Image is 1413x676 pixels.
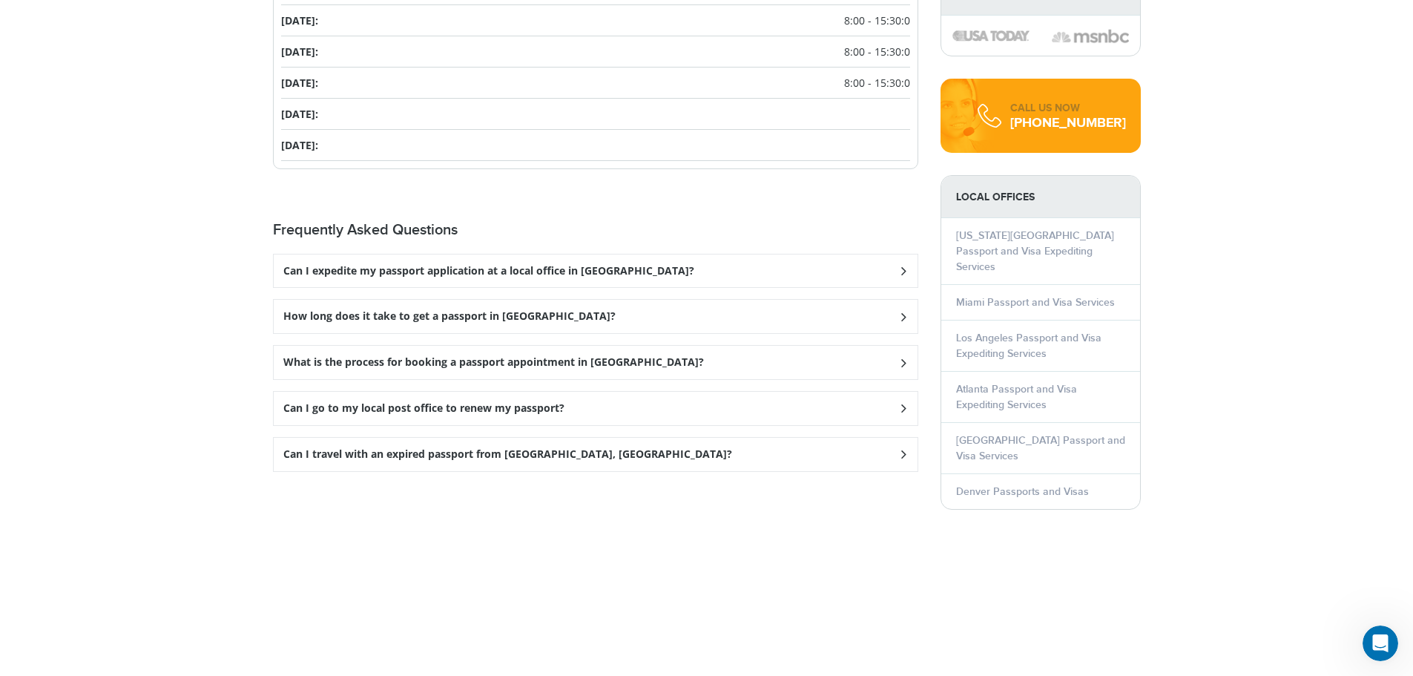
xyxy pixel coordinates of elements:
strong: LOCAL OFFICES [941,176,1140,218]
h3: Can I expedite my passport application at a local office in [GEOGRAPHIC_DATA]? [283,265,694,278]
iframe: Intercom live chat [1363,626,1398,661]
li: [DATE]: [281,99,910,130]
div: [PHONE_NUMBER] [1010,116,1126,131]
h3: Can I travel with an expired passport from [GEOGRAPHIC_DATA], [GEOGRAPHIC_DATA]? [283,448,732,461]
img: image description [952,30,1030,41]
a: [GEOGRAPHIC_DATA] Passport and Visa Services [956,434,1125,462]
li: [DATE]: [281,36,910,68]
a: [US_STATE][GEOGRAPHIC_DATA] Passport and Visa Expediting Services [956,229,1114,273]
li: [DATE]: [281,68,910,99]
li: [DATE]: [281,5,910,36]
a: Miami Passport and Visa Services [956,296,1115,309]
li: [DATE]: [281,130,910,161]
iframe: fb:comments Facebook Social Plugin [273,483,918,638]
img: image description [1052,27,1129,45]
h3: What is the process for booking a passport appointment in [GEOGRAPHIC_DATA]? [283,356,704,369]
h3: How long does it take to get a passport in [GEOGRAPHIC_DATA]? [283,310,616,323]
span: 8:00 - 15:30:0 [844,44,910,59]
span: 8:00 - 15:30:0 [844,13,910,28]
span: 8:00 - 15:30:0 [844,75,910,91]
div: CALL US NOW [1010,101,1126,116]
a: Denver Passports and Visas [956,485,1089,498]
a: Los Angeles Passport and Visa Expediting Services [956,332,1101,360]
h3: Can I go to my local post office to renew my passport? [283,402,564,415]
h2: Frequently Asked Questions [273,221,918,239]
a: Atlanta Passport and Visa Expediting Services [956,383,1077,411]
